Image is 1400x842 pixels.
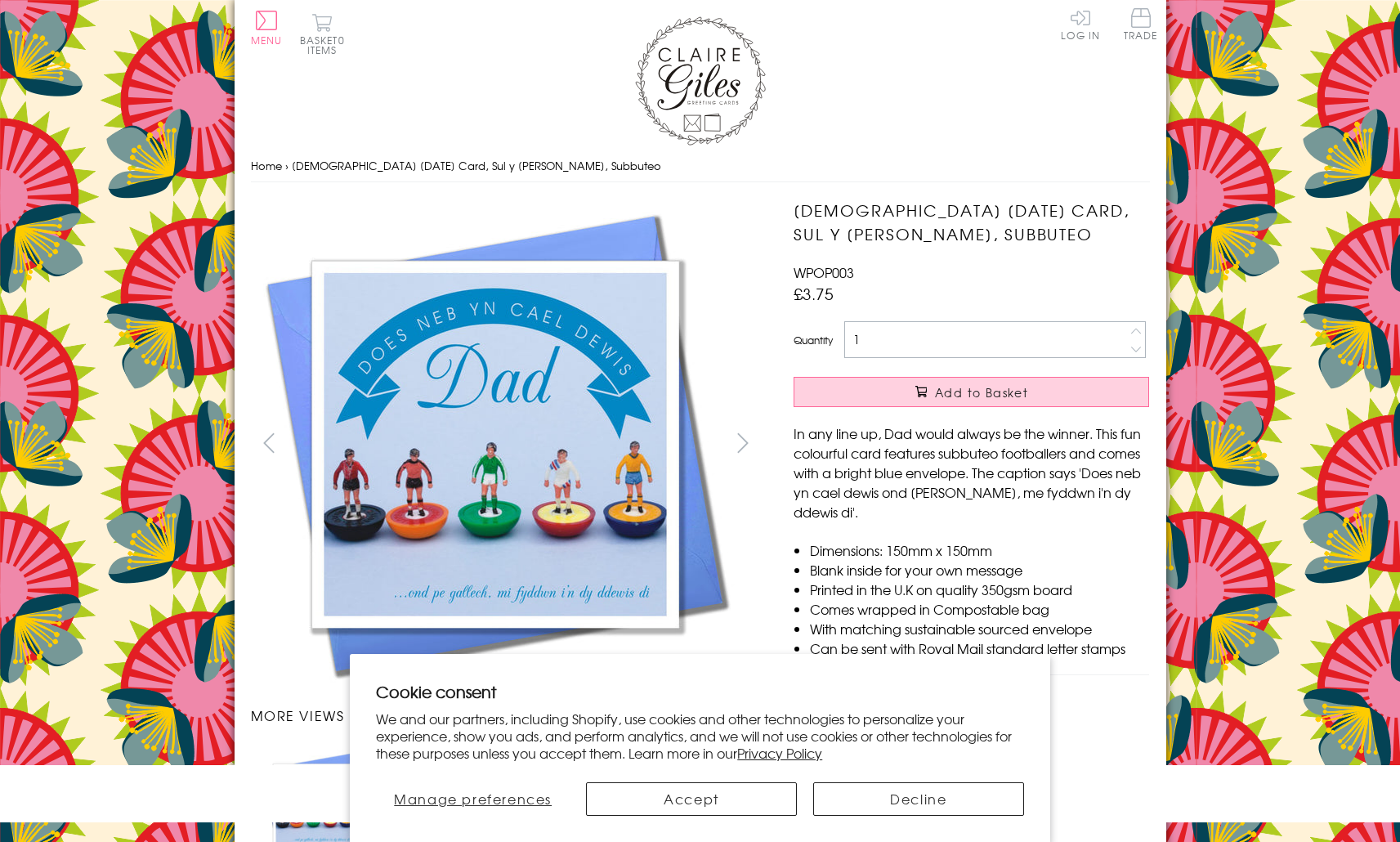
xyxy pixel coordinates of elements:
h3: More views [251,705,762,725]
p: In any line up, Dad would always be the winner. This fun colourful card features subbuteo footbal... [794,423,1149,522]
a: Trade [1124,8,1158,43]
img: Welsh Father's Day Card, Sul y Tadau Hapus, Subbuteo [251,199,741,689]
label: Quantity [794,333,833,347]
button: Basket0 items [300,13,345,55]
span: WPOP003 [794,262,854,282]
li: Printed in the U.K on quality 350gsm board [810,580,1149,599]
a: Home [251,158,282,173]
h1: [DEMOGRAPHIC_DATA] [DATE] Card, Sul y [PERSON_NAME], Subbuteo [794,199,1149,246]
button: Manage preferences [376,782,570,816]
li: Dimensions: 150mm x 150mm [810,540,1149,560]
h2: Cookie consent [376,680,1024,703]
li: Can be sent with Royal Mail standard letter stamps [810,638,1149,658]
button: prev [251,424,288,461]
a: Privacy Policy [737,743,822,763]
button: Menu [251,11,283,45]
span: Trade [1124,8,1158,40]
span: [DEMOGRAPHIC_DATA] [DATE] Card, Sul y [PERSON_NAME], Subbuteo [292,158,661,173]
span: Menu [251,33,283,47]
li: Blank inside for your own message [810,560,1149,580]
button: Decline [813,782,1024,816]
span: £3.75 [794,282,834,305]
button: Add to Basket [794,377,1149,407]
button: Accept [586,782,797,816]
li: Comes wrapped in Compostable bag [810,599,1149,619]
img: Claire Giles Greetings Cards [635,16,766,146]
span: Add to Basket [935,384,1028,401]
li: With matching sustainable sourced envelope [810,619,1149,638]
span: Manage preferences [394,789,552,808]
span: › [285,158,288,173]
p: We and our partners, including Shopify, use cookies and other technologies to personalize your ex... [376,710,1024,761]
a: Log In [1061,8,1100,40]
span: 0 items [307,33,345,57]
nav: breadcrumbs [251,150,1150,183]
button: next [724,424,761,461]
